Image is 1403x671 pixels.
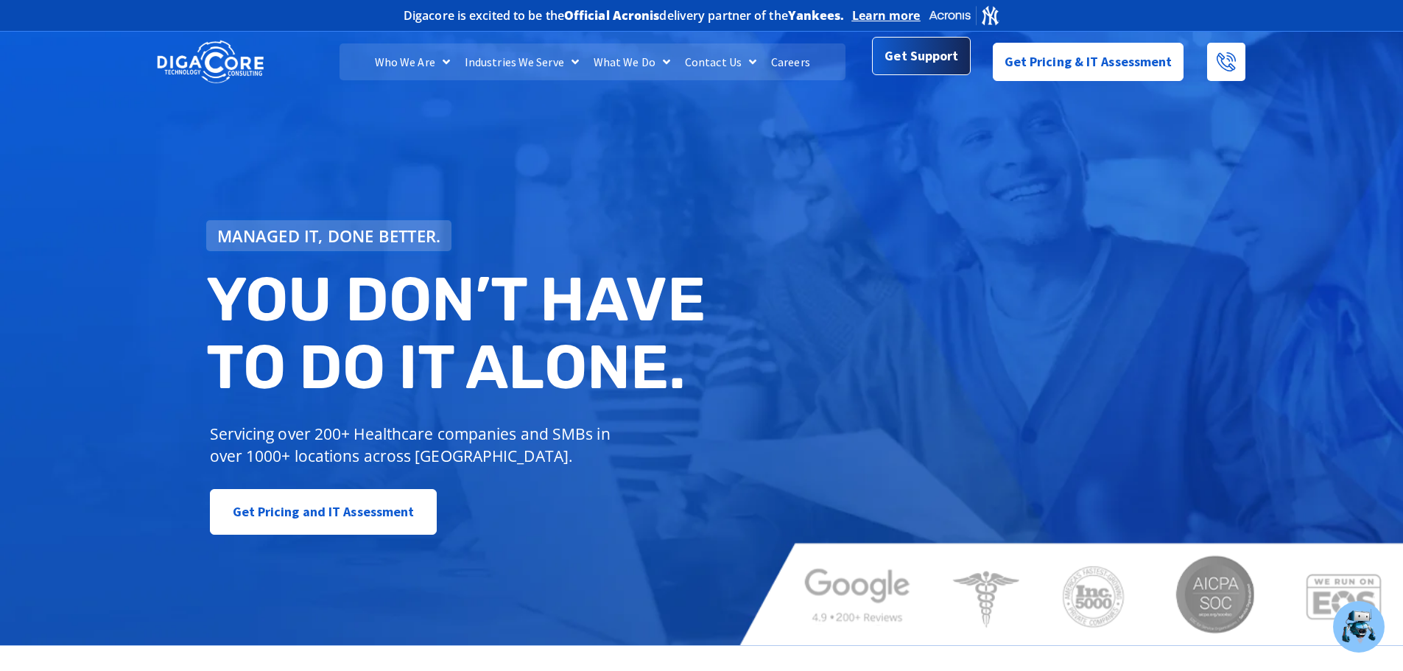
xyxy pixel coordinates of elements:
span: Get Pricing & IT Assessment [1005,47,1172,77]
a: Careers [764,43,817,80]
a: Get Support [872,37,970,75]
p: Servicing over 200+ Healthcare companies and SMBs in over 1000+ locations across [GEOGRAPHIC_DATA]. [210,423,622,467]
a: Learn more [852,8,921,23]
span: Get Support [885,41,958,71]
a: What We Do [586,43,678,80]
h2: Digacore is excited to be the delivery partner of the [404,10,845,21]
a: Who We Are [368,43,457,80]
a: Industries We Serve [457,43,586,80]
h2: You don’t have to do IT alone. [206,266,713,401]
a: Get Pricing and IT Assessment [210,489,437,535]
a: Managed IT, done better. [206,220,452,251]
b: Official Acronis [564,7,660,24]
span: Managed IT, done better. [217,228,441,244]
a: Get Pricing & IT Assessment [993,43,1184,81]
img: Acronis [928,4,1000,26]
nav: Menu [340,43,845,80]
b: Yankees. [788,7,845,24]
span: Get Pricing and IT Assessment [233,497,415,527]
a: Contact Us [678,43,764,80]
img: DigaCore Technology Consulting [157,39,264,85]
